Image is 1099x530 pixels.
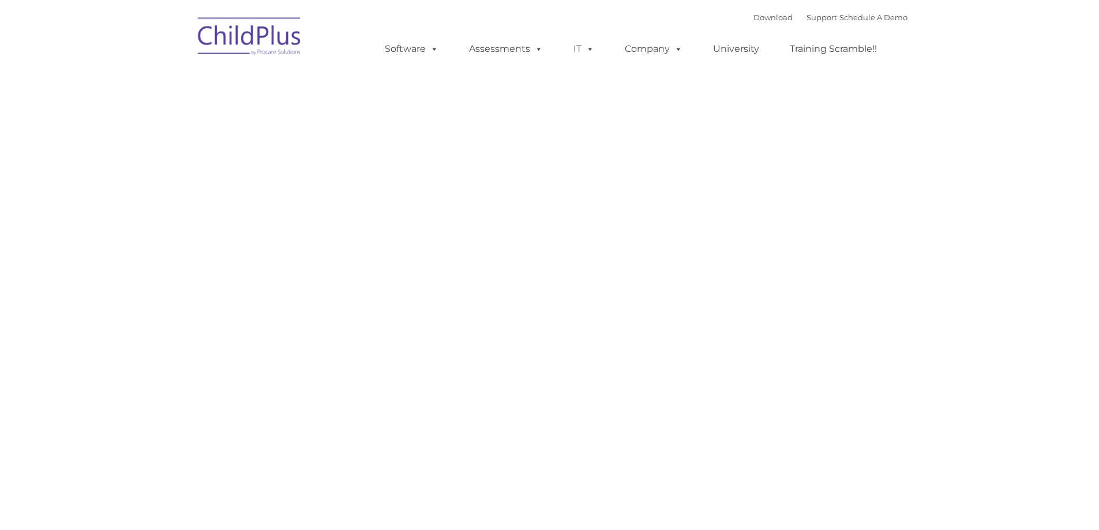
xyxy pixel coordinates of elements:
[457,37,554,61] a: Assessments
[613,37,694,61] a: Company
[778,37,888,61] a: Training Scramble!!
[839,13,907,22] a: Schedule A Demo
[753,13,907,22] font: |
[807,13,837,22] a: Support
[702,37,771,61] a: University
[562,37,606,61] a: IT
[753,13,793,22] a: Download
[373,37,450,61] a: Software
[192,9,307,67] img: ChildPlus by Procare Solutions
